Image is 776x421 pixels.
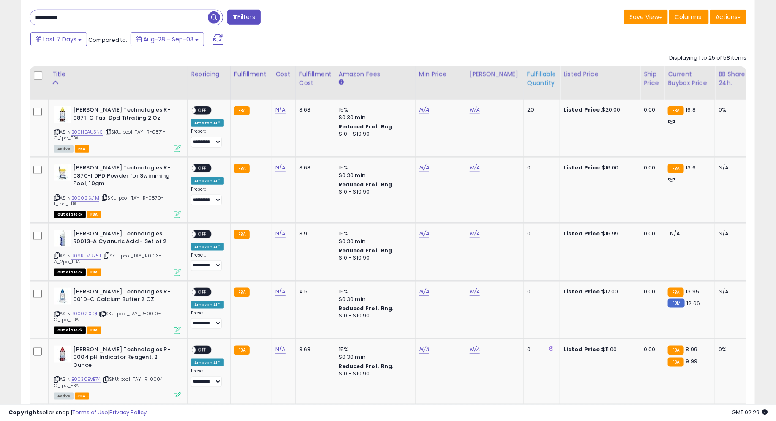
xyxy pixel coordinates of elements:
a: N/A [419,106,429,114]
div: N/A [719,164,746,172]
div: Displaying 1 to 25 of 58 items [669,54,746,62]
div: 0.00 [644,346,658,353]
a: N/A [470,345,480,354]
button: Filters [227,10,260,25]
span: FBA [75,393,89,400]
span: N/A [670,230,680,238]
b: Listed Price: [564,230,602,238]
small: FBA [668,358,683,367]
span: OFF [196,230,209,238]
div: 0% [719,106,746,114]
button: Save View [624,10,668,24]
div: Fulfillment [234,70,268,79]
b: [PERSON_NAME] Technologies R-0010-C Calcium Buffer 2 OZ [73,288,176,306]
a: N/A [470,164,480,172]
b: Reduced Prof. Rng. [339,181,394,188]
div: 0 [527,230,553,238]
button: Aug-28 - Sep-03 [131,32,204,46]
div: 15% [339,346,409,353]
div: Title [52,70,184,79]
small: FBM [668,299,684,308]
div: 0 [527,346,553,353]
span: 13.95 [686,287,700,295]
a: B0002IXJ1M [71,194,99,202]
div: Amazon AI * [191,359,224,366]
b: Listed Price: [564,287,602,295]
div: 0.00 [644,230,658,238]
div: Repricing [191,70,227,79]
img: 41dXUUk+EcL._SL40_.jpg [54,346,71,363]
div: $0.30 min [339,353,409,361]
small: FBA [234,346,250,355]
div: Cost [275,70,292,79]
small: FBA [668,164,683,173]
button: Columns [669,10,709,24]
img: 41u7fifaGKL._SL40_.jpg [54,288,71,305]
div: 0.00 [644,106,658,114]
div: ASIN: [54,106,181,151]
a: B00HEAU3NS [71,128,103,136]
div: ASIN: [54,164,181,217]
div: Amazon Fees [339,70,412,79]
div: $10 - $10.90 [339,370,409,377]
small: FBA [234,230,250,239]
span: | SKU: pool_TAY_R0013-A_2pc_FBA [54,252,162,265]
div: N/A [719,288,746,295]
img: 41oUH3X-99L._SL40_.jpg [54,230,71,247]
div: $0.30 min [339,238,409,245]
b: Listed Price: [564,106,602,114]
div: ASIN: [54,230,181,275]
div: 15% [339,230,409,238]
b: Reduced Prof. Rng. [339,123,394,130]
b: [PERSON_NAME] Technologies R-0870-I DPD Powder for Swimming Pool, 10gm [73,164,176,190]
b: Reduced Prof. Rng. [339,363,394,370]
div: 15% [339,106,409,114]
a: Terms of Use [72,408,108,416]
a: N/A [470,106,480,114]
b: [PERSON_NAME] Technologies R-0004 pH Indicator Reagent, 2 Ounce [73,346,176,372]
div: [PERSON_NAME] [470,70,520,79]
span: OFF [196,346,209,353]
div: $0.30 min [339,295,409,303]
a: N/A [275,164,286,172]
span: 8.99 [686,345,698,353]
a: Privacy Policy [109,408,147,416]
b: [PERSON_NAME] Technologies R-0871-C Fas-Dpd Titrating 2 Oz [73,106,176,124]
div: Amazon AI * [191,243,224,251]
img: 41uFYcGn65L._SL40_.jpg [54,164,71,181]
div: $10 - $10.90 [339,131,409,138]
span: FBA [75,145,89,153]
div: $0.30 min [339,114,409,121]
span: FBA [87,327,101,334]
div: $17.00 [564,288,634,295]
span: | SKU: pool_TAY_R-0004-C_1pc_FBA [54,376,166,388]
b: [PERSON_NAME] Technologies R0013-A Cyanuric Acid - Set of 2 [73,230,176,248]
span: 9.99 [686,357,698,365]
span: All listings currently available for purchase on Amazon [54,145,74,153]
a: N/A [419,164,429,172]
div: 0 [527,288,553,295]
a: B09RTMR75J [71,252,101,260]
span: 13.6 [686,164,696,172]
div: $10 - $10.90 [339,189,409,196]
a: N/A [419,345,429,354]
a: N/A [275,106,286,114]
a: B0002IXIQI [71,310,98,317]
span: | SKU: pool_TAY_R-0870-I_1pc_FBA [54,194,164,207]
div: Preset: [191,310,224,329]
div: 4.5 [299,288,329,295]
span: FBA [87,211,101,218]
a: B0030EVB74 [71,376,101,383]
div: Ship Price [644,70,661,87]
b: Reduced Prof. Rng. [339,305,394,312]
span: Last 7 Days [43,35,76,44]
div: 15% [339,164,409,172]
div: $11.00 [564,346,634,353]
div: Preset: [191,368,224,387]
span: OFF [196,288,209,295]
a: N/A [470,230,480,238]
div: Preset: [191,186,224,205]
div: 3.68 [299,346,329,353]
span: Aug-28 - Sep-03 [143,35,193,44]
div: Preset: [191,128,224,148]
